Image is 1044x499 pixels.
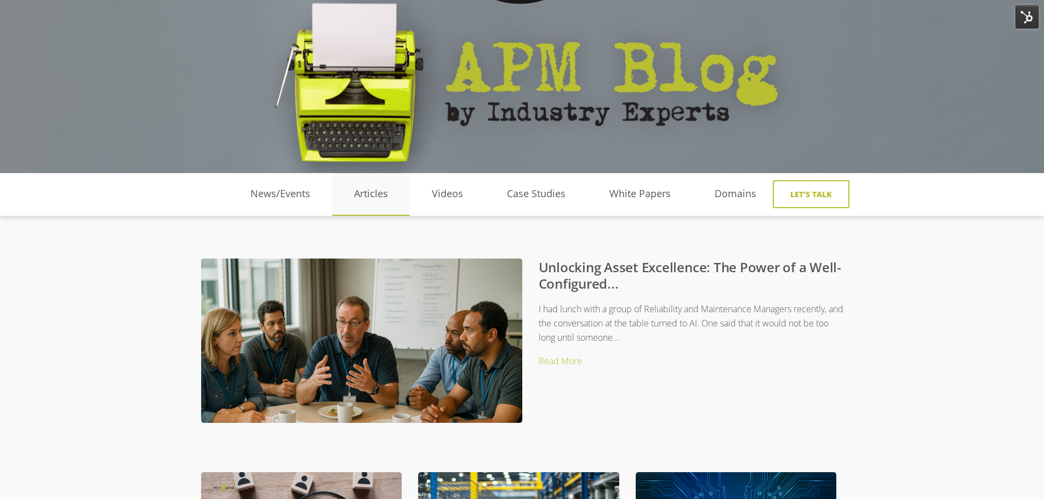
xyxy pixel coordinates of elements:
a: Let's Talk [773,180,849,208]
div: Navigation Menu [212,173,778,221]
a: News/Events [229,186,332,202]
p: I had lunch with a group of Reliability and Maintenance Managers recently, and the conversation a... [223,302,843,345]
a: White Papers [587,186,693,202]
a: Read More [539,355,582,367]
a: Domains [693,186,778,202]
img: Unlocking Asset Excellence: The Power of a Well-Configured CMMS & AI [201,259,522,473]
a: Case Studies [485,186,587,202]
img: HubSpot Tools Menu Toggle [1016,5,1039,28]
a: Unlocking Asset Excellence: The Power of a Well-Configured... [539,258,841,292]
a: Videos [410,186,485,202]
a: Articles [332,186,410,202]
